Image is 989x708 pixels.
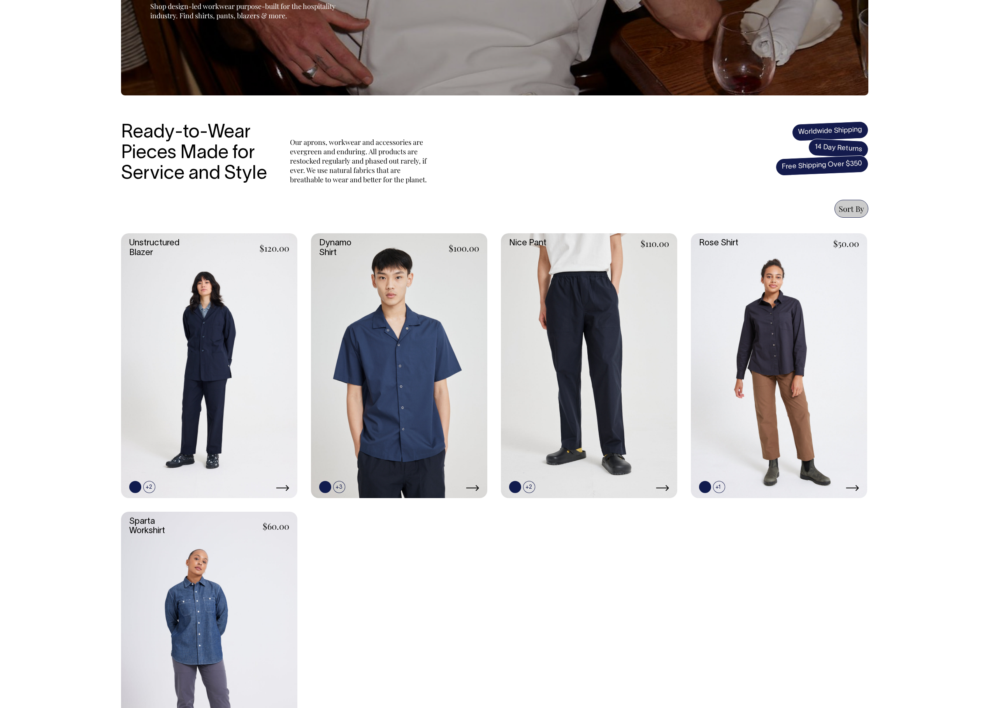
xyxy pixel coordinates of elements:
span: 14 Day Returns [808,138,868,159]
span: +2 [143,481,155,493]
h3: Ready-to-Wear Pieces Made for Service and Style [121,123,273,184]
span: Worldwide Shipping [792,121,869,141]
span: +3 [333,481,345,493]
span: +1 [713,481,725,493]
p: Our aprons, workwear and accessories are evergreen and enduring. All products are restocked regul... [290,137,430,184]
span: Free Shipping Over $350 [775,155,869,176]
span: +2 [523,481,535,493]
span: Sort By [839,203,864,214]
span: Shop design-led workwear purpose-built for the hospitality industry. Find shirts, pants, blazers ... [150,2,336,20]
